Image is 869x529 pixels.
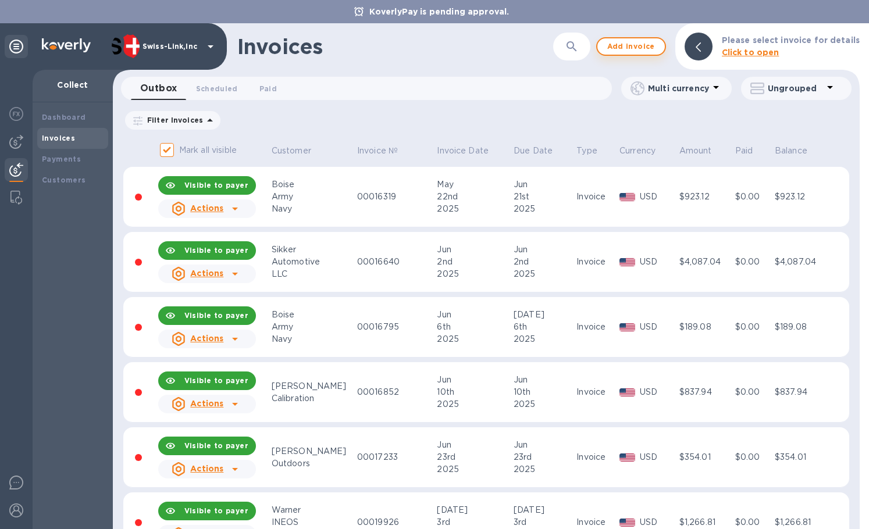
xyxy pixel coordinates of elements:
[576,191,616,203] div: Invoice
[140,80,177,96] span: Outbox
[272,445,354,457] div: [PERSON_NAME]
[514,256,573,268] div: 2nd
[607,40,656,53] span: Add invoice
[272,309,354,321] div: Boise
[357,516,433,528] div: 00019926
[735,256,771,268] div: $0.00
[735,386,771,398] div: $0.00
[619,193,635,201] img: USD
[184,506,248,515] b: Visible to payer
[196,83,238,95] span: Scheduled
[514,516,573,528] div: 3rd
[679,256,732,268] div: $4,087.04
[679,145,712,157] p: Amount
[272,516,354,528] div: INEOS
[514,374,573,386] div: Jun
[272,178,354,191] div: Boise
[640,191,676,203] p: USD
[619,323,635,331] img: USD
[619,145,671,157] span: Currency
[775,386,827,398] div: $837.94
[272,504,354,516] div: Warner
[437,244,510,256] div: Jun
[437,256,510,268] div: 2nd
[679,451,732,463] div: $354.01
[775,321,827,333] div: $189.08
[619,258,635,266] img: USD
[190,203,223,213] u: Actions
[357,145,398,157] p: Invoice №
[437,203,510,215] div: 2025
[514,504,573,516] div: [DATE]
[775,256,827,268] div: $4,087.04
[514,145,568,157] span: Due Date
[596,37,666,56] button: Add invoice
[640,321,676,333] p: USD
[184,181,248,190] b: Visible to payer
[9,107,23,121] img: Foreign exchange
[42,79,104,91] p: Collect
[514,203,573,215] div: 2025
[679,145,727,157] span: Amount
[184,376,248,385] b: Visible to payer
[576,256,616,268] div: Invoice
[514,321,573,333] div: 6th
[259,83,277,95] span: Paid
[775,145,822,157] span: Balance
[619,519,635,527] img: USD
[679,321,732,333] div: $189.08
[272,457,354,470] div: Outdoors
[576,451,616,463] div: Invoice
[437,178,510,191] div: May
[5,35,28,58] div: Unpin categories
[272,256,354,268] div: Automotive
[184,441,248,450] b: Visible to payer
[514,145,553,157] p: Due Date
[640,516,676,528] p: USD
[437,463,510,476] div: 2025
[357,321,433,333] div: 00016795
[679,191,732,203] div: $923.12
[42,155,81,163] b: Payments
[514,178,573,191] div: Jun
[42,38,91,52] img: Logo
[437,398,510,410] div: 2025
[514,244,573,256] div: Jun
[437,333,510,345] div: 2025
[437,191,510,203] div: 22nd
[272,203,354,215] div: Navy
[735,321,771,333] div: $0.00
[775,191,827,203] div: $923.12
[437,309,510,321] div: Jun
[514,333,573,345] div: 2025
[576,145,612,157] span: Type
[190,334,223,343] u: Actions
[576,321,616,333] div: Invoice
[735,145,768,157] span: Paid
[619,453,635,462] img: USD
[619,388,635,396] img: USD
[679,386,732,398] div: $837.94
[735,516,771,528] div: $0.00
[722,48,779,57] b: Click to open
[437,145,489,157] p: Invoice Date
[514,191,573,203] div: 21st
[775,451,827,463] div: $354.01
[437,386,510,398] div: 10th
[679,516,732,528] div: $1,266.81
[143,115,203,125] p: Filter Invoices
[722,35,860,45] b: Please select invoice for details
[514,268,573,280] div: 2025
[364,6,515,17] p: KoverlyPay is pending approval.
[272,268,354,280] div: LLC
[42,176,86,184] b: Customers
[640,451,676,463] p: USD
[437,321,510,333] div: 6th
[514,309,573,321] div: [DATE]
[775,516,827,528] div: $1,266.81
[272,244,354,256] div: Sikker
[640,386,676,398] p: USD
[184,311,248,320] b: Visible to payer
[190,399,223,408] u: Actions
[143,42,201,51] p: Swiss-Link,Inc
